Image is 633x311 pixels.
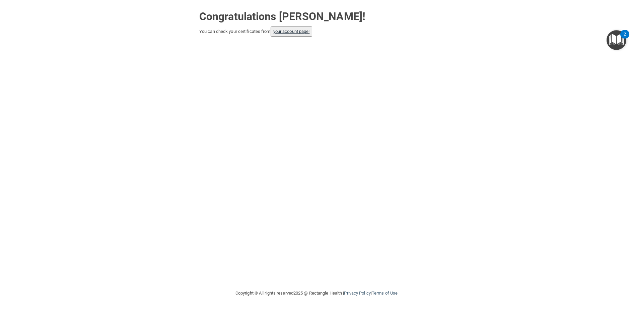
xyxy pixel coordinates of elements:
[344,291,370,296] a: Privacy Policy
[271,27,312,37] button: your account page!
[194,282,439,304] div: Copyright © All rights reserved 2025 @ Rectangle Health | |
[607,30,626,50] button: Open Resource Center, 2 new notifications
[273,29,310,34] a: your account page!
[199,27,434,37] div: You can check your certificates from
[372,291,398,296] a: Terms of Use
[624,34,626,43] div: 2
[199,10,365,23] strong: Congratulations [PERSON_NAME]!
